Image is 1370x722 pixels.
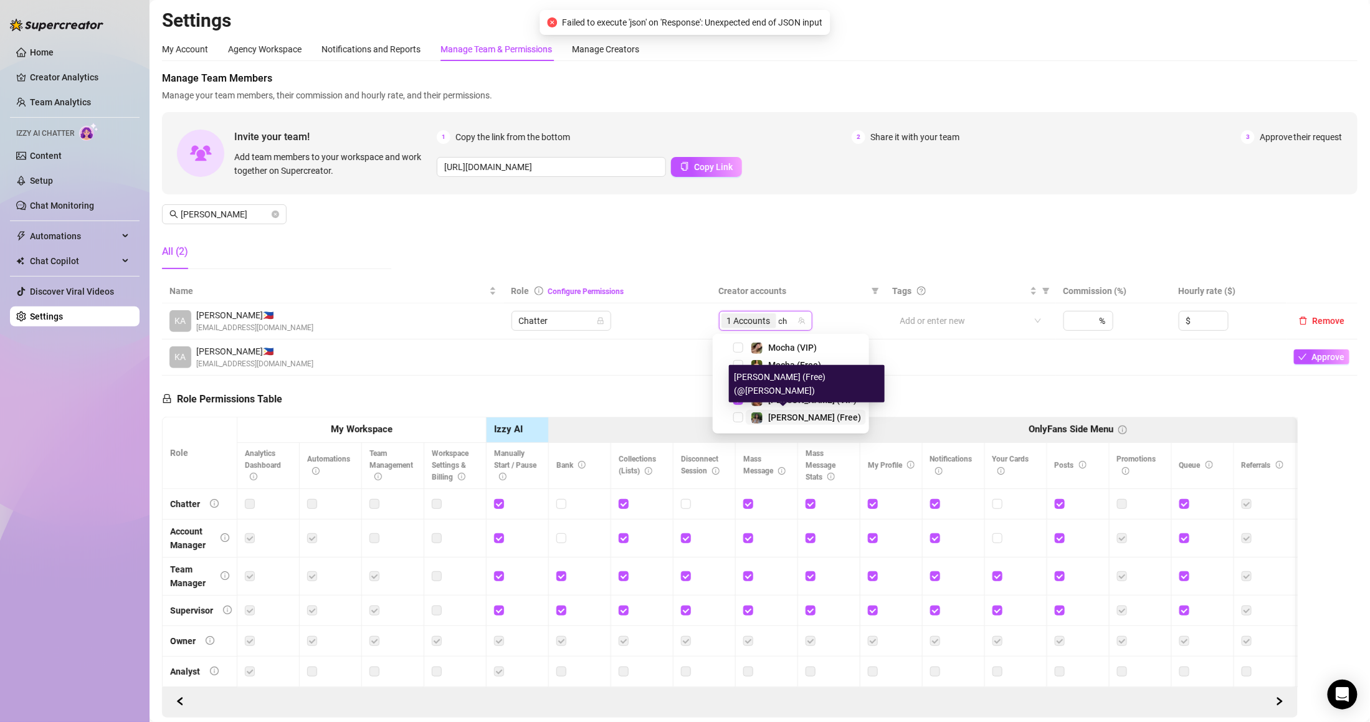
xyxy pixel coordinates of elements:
[1206,461,1213,468] span: info-circle
[30,226,118,246] span: Automations
[1299,316,1308,325] span: delete
[170,563,211,590] div: Team Manager
[250,473,257,480] span: info-circle
[210,499,219,508] span: info-circle
[1056,279,1171,303] th: Commission (%)
[455,130,570,144] span: Copy the link from the bottom
[196,344,313,358] span: [PERSON_NAME] 🇵🇭
[245,449,281,482] span: Analytics Dashboard
[331,424,392,435] strong: My Workspace
[16,231,26,241] span: thunderbolt
[170,634,196,648] div: Owner
[163,417,237,488] th: Role
[997,467,1005,475] span: info-circle
[234,129,437,145] span: Invite your team!
[79,123,98,141] img: AI Chatter
[1276,461,1283,468] span: info-circle
[374,473,382,480] span: info-circle
[645,467,652,475] span: info-circle
[1294,349,1349,364] button: Approve
[1275,697,1284,706] span: right
[872,287,879,295] span: filter
[1179,461,1213,470] span: Queue
[228,42,302,56] div: Agency Workspace
[798,317,806,325] span: team
[1260,130,1343,144] span: Approve their request
[1313,316,1345,326] span: Remove
[1029,424,1113,435] strong: OnlyFans Side Menu
[907,461,915,468] span: info-circle
[930,455,973,475] span: Notifications
[10,19,103,31] img: logo-BBDzfeDw.svg
[196,308,313,322] span: [PERSON_NAME] 🇵🇭
[556,461,586,470] span: Bank
[712,467,720,475] span: info-circle
[458,473,465,480] span: info-circle
[494,449,536,482] span: Manually Start / Pause
[597,317,604,325] span: lock
[778,467,786,475] span: info-circle
[206,636,214,645] span: info-circle
[671,157,742,177] button: Copy Link
[1312,352,1345,362] span: Approve
[1040,282,1052,300] span: filter
[30,311,63,321] a: Settings
[30,151,62,161] a: Content
[868,461,915,470] span: My Profile
[751,360,763,371] img: Mocha (Free)
[175,314,186,328] span: KA
[494,424,523,435] strong: Izzy AI
[733,412,743,422] span: Select tree node
[1122,467,1130,475] span: info-circle
[369,449,413,482] span: Team Management
[30,67,130,87] a: Creator Analytics
[234,150,432,178] span: Add team members to your workspace and work together on Supercreator.
[733,343,743,353] span: Select tree node
[30,201,94,211] a: Chat Monitoring
[162,394,172,404] span: lock
[721,313,776,328] span: 1 Accounts
[437,130,450,144] span: 1
[162,71,1358,86] span: Manage Team Members
[917,287,926,295] span: question-circle
[162,244,188,259] div: All (2)
[719,284,867,298] span: Creator accounts
[181,207,269,221] input: Search members
[1242,461,1283,470] span: Referrals
[170,497,200,511] div: Chatter
[169,284,487,298] span: Name
[196,358,313,370] span: [EMAIL_ADDRESS][DOMAIN_NAME]
[1055,461,1087,470] span: Posts
[806,449,835,482] span: Mass Message Stats
[1118,425,1127,434] span: info-circle
[169,210,178,219] span: search
[30,251,118,271] span: Chat Copilot
[440,42,552,56] div: Manage Team & Permissions
[751,343,763,354] img: Mocha (VIP)
[272,211,279,218] button: close-circle
[223,606,232,614] span: info-circle
[680,162,689,171] span: copy
[935,467,943,475] span: info-circle
[768,360,821,370] span: Mocha (Free)
[751,412,763,424] img: Chloe (Free)
[432,449,469,482] span: Workspace Settings & Billing
[16,128,74,140] span: Izzy AI Chatter
[827,473,835,480] span: info-circle
[170,665,200,678] div: Analyst
[30,287,114,297] a: Discover Viral Videos
[511,286,530,296] span: Role
[1079,461,1087,468] span: info-circle
[210,667,219,675] span: info-circle
[162,42,208,56] div: My Account
[1042,287,1050,295] span: filter
[170,692,190,712] button: Scroll Forward
[499,473,507,480] span: info-circle
[307,455,350,475] span: Automations
[563,16,823,29] span: Failed to execute 'json' on 'Response': Unexpected end of JSON input
[196,322,313,334] span: [EMAIL_ADDRESS][DOMAIN_NAME]
[743,455,786,475] span: Mass Message
[893,284,912,298] span: Tags
[221,571,229,580] span: info-circle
